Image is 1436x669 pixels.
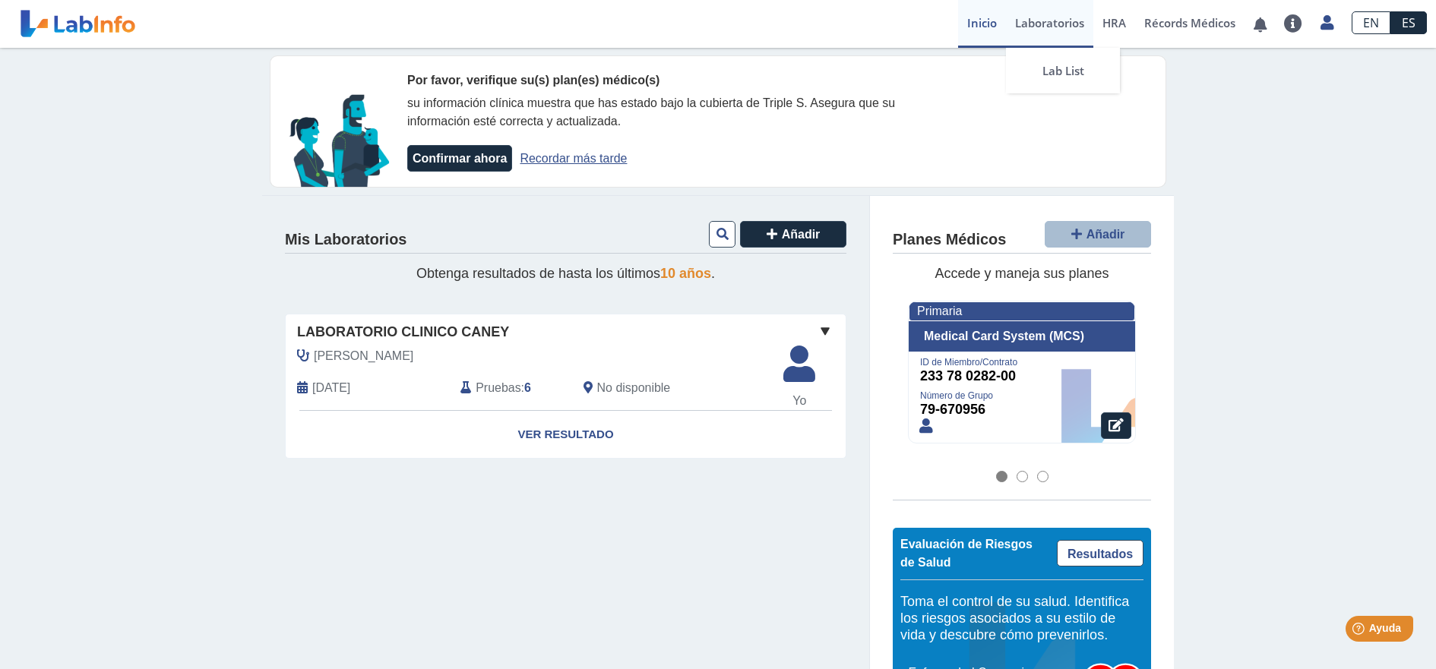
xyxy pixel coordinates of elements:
[900,594,1143,643] h5: Toma el control de su salud. Identifica los riesgos asociados a su estilo de vida y descubre cómo...
[285,231,406,249] h4: Mis Laboratorios
[782,228,821,241] span: Añadir
[1102,15,1126,30] span: HRA
[524,381,531,394] b: 6
[312,379,350,397] span: 2025-02-07
[286,411,846,459] a: Ver Resultado
[1006,48,1120,93] a: Lab List
[1301,610,1419,652] iframe: Help widget launcher
[1352,11,1390,34] a: EN
[1045,221,1151,248] button: Añadir
[740,221,846,248] button: Añadir
[1057,540,1143,566] a: Resultados
[407,71,947,90] div: Por favor, verifique su(s) plan(es) médico(s)
[597,379,671,397] span: No disponible
[520,152,627,165] a: Recordar más tarde
[1390,11,1427,34] a: ES
[935,266,1109,281] span: Accede y maneja sus planes
[900,538,1033,569] span: Evaluación de Riesgos de Salud
[407,96,895,128] span: su información clínica muestra que has estado bajo la cubierta de Triple S. Asegura que su inform...
[407,145,512,172] button: Confirmar ahora
[314,347,413,365] span: Martinez Schimidt, Fernando
[917,305,962,317] span: Primaria
[449,378,571,399] div: :
[1086,228,1125,241] span: Añadir
[893,231,1006,249] h4: Planes Médicos
[476,379,520,397] span: Pruebas
[660,266,711,281] span: 10 años
[774,392,824,410] span: Yo
[416,266,715,281] span: Obtenga resultados de hasta los últimos .
[297,322,509,342] span: Laboratorio Clinico Caney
